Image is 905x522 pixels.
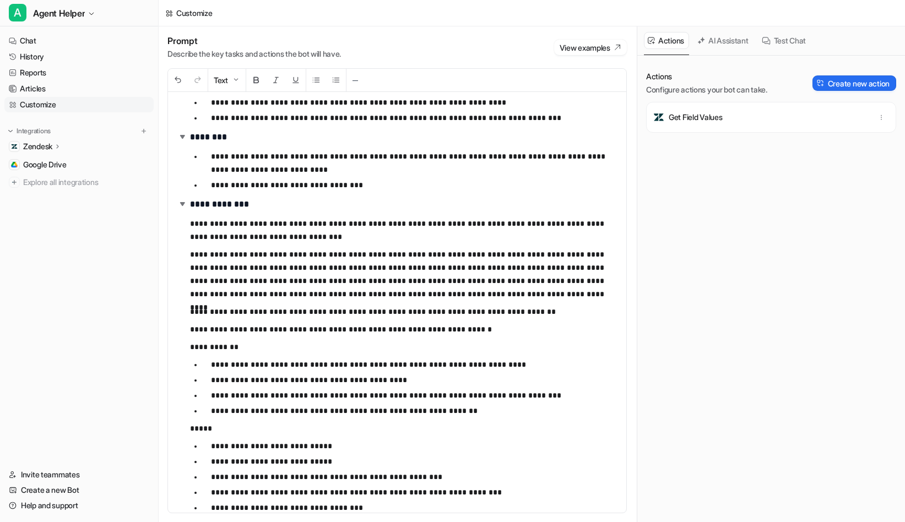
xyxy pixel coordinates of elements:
p: Integrations [17,127,51,135]
a: Google DriveGoogle Drive [4,157,154,172]
p: Actions [646,71,767,82]
img: Redo [193,75,202,84]
img: Underline [291,75,300,84]
span: Explore all integrations [23,173,149,191]
button: Italic [266,69,286,91]
img: expand menu [7,127,14,135]
button: Integrations [4,126,54,137]
button: AI Assistant [693,32,754,49]
button: Ordered List [326,69,346,91]
span: Google Drive [23,159,67,170]
img: Google Drive [11,161,18,168]
h1: Prompt [167,35,341,46]
a: Explore all integrations [4,175,154,190]
img: menu_add.svg [140,127,148,135]
button: Create new action [812,75,896,91]
img: expand-arrow.svg [177,198,188,209]
img: Get Field Values icon [653,112,664,123]
span: A [9,4,26,21]
p: Configure actions your bot can take. [646,84,767,95]
p: Describe the key tasks and actions the bot will have. [167,48,341,59]
a: Chat [4,33,154,48]
img: Create action [817,79,825,87]
div: Customize [176,7,212,19]
button: ─ [346,69,364,91]
button: Text [208,69,246,91]
button: Underline [286,69,306,91]
img: Ordered List [332,75,340,84]
a: History [4,49,154,64]
a: Create a new Bot [4,482,154,498]
a: Invite teammates [4,467,154,482]
img: Bold [252,75,261,84]
button: View examples [554,40,627,55]
button: Bold [246,69,266,91]
button: Test Chat [758,32,811,49]
button: Actions [644,32,689,49]
a: Articles [4,81,154,96]
button: Unordered List [306,69,326,91]
p: Get Field Values [669,112,723,123]
a: Reports [4,65,154,80]
img: Italic [272,75,280,84]
span: Agent Helper [33,6,85,21]
p: Zendesk [23,141,52,152]
img: expand-arrow.svg [177,131,188,142]
button: Redo [188,69,208,91]
button: Undo [168,69,188,91]
a: Help and support [4,498,154,513]
img: Unordered List [312,75,321,84]
img: Undo [174,75,182,84]
a: Customize [4,97,154,112]
img: Dropdown Down Arrow [231,75,240,84]
img: explore all integrations [9,177,20,188]
img: Zendesk [11,143,18,150]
